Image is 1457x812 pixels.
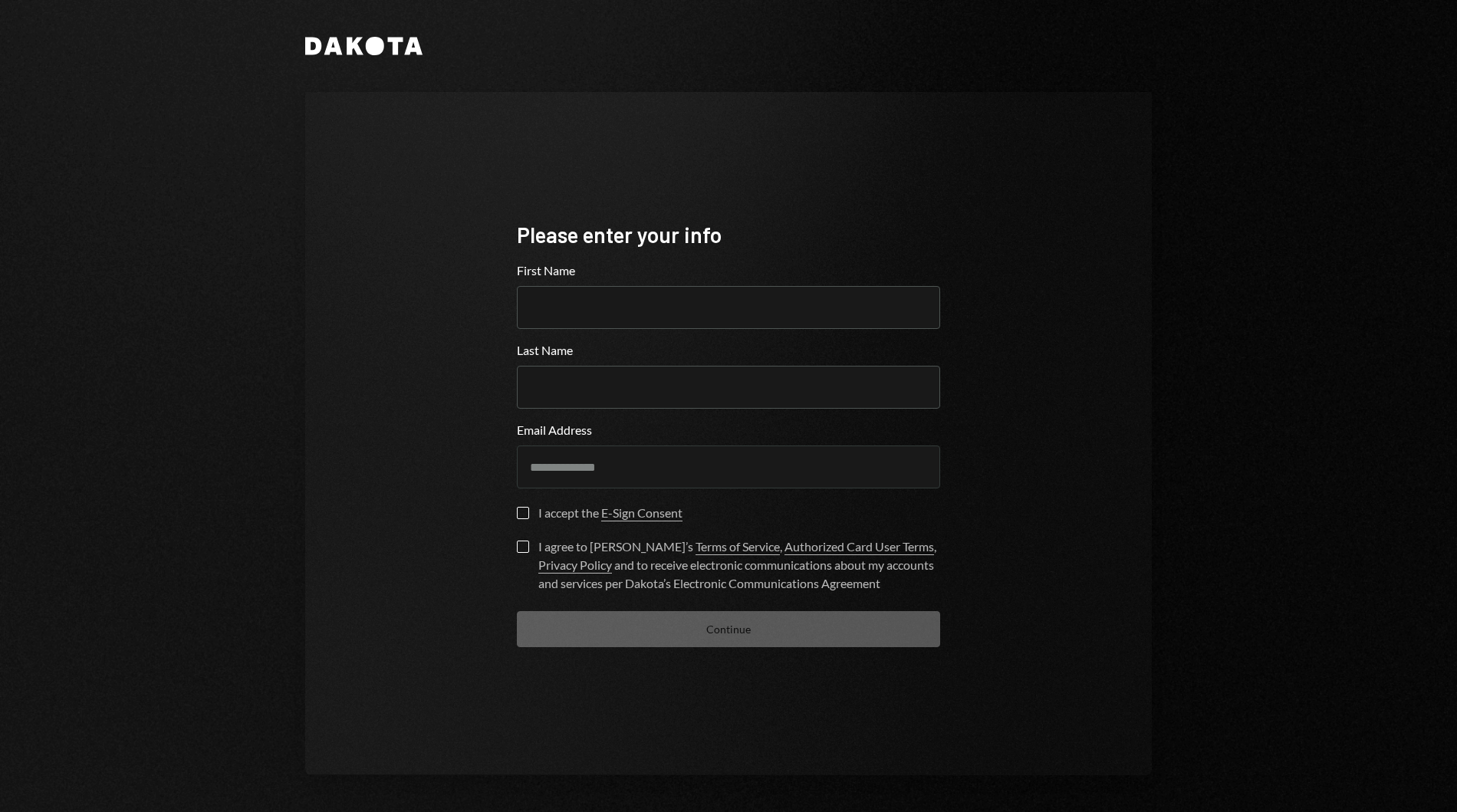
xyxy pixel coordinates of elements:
label: Last Name [517,341,940,360]
div: I agree to [PERSON_NAME]’s , , and to receive electronic communications about my accounts and ser... [538,537,940,593]
label: Email Address [517,421,940,439]
button: I accept the E-Sign Consent [517,507,529,519]
div: Please enter your info [517,220,940,250]
div: I accept the [538,504,682,522]
a: Authorized Card User Terms [784,539,934,555]
button: I agree to [PERSON_NAME]’s Terms of Service, Authorized Card User Terms, Privacy Policy and to re... [517,541,529,553]
a: Terms of Service [696,539,780,555]
label: First Name [517,261,940,280]
a: E-Sign Consent [601,505,682,521]
a: Privacy Policy [538,557,612,574]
